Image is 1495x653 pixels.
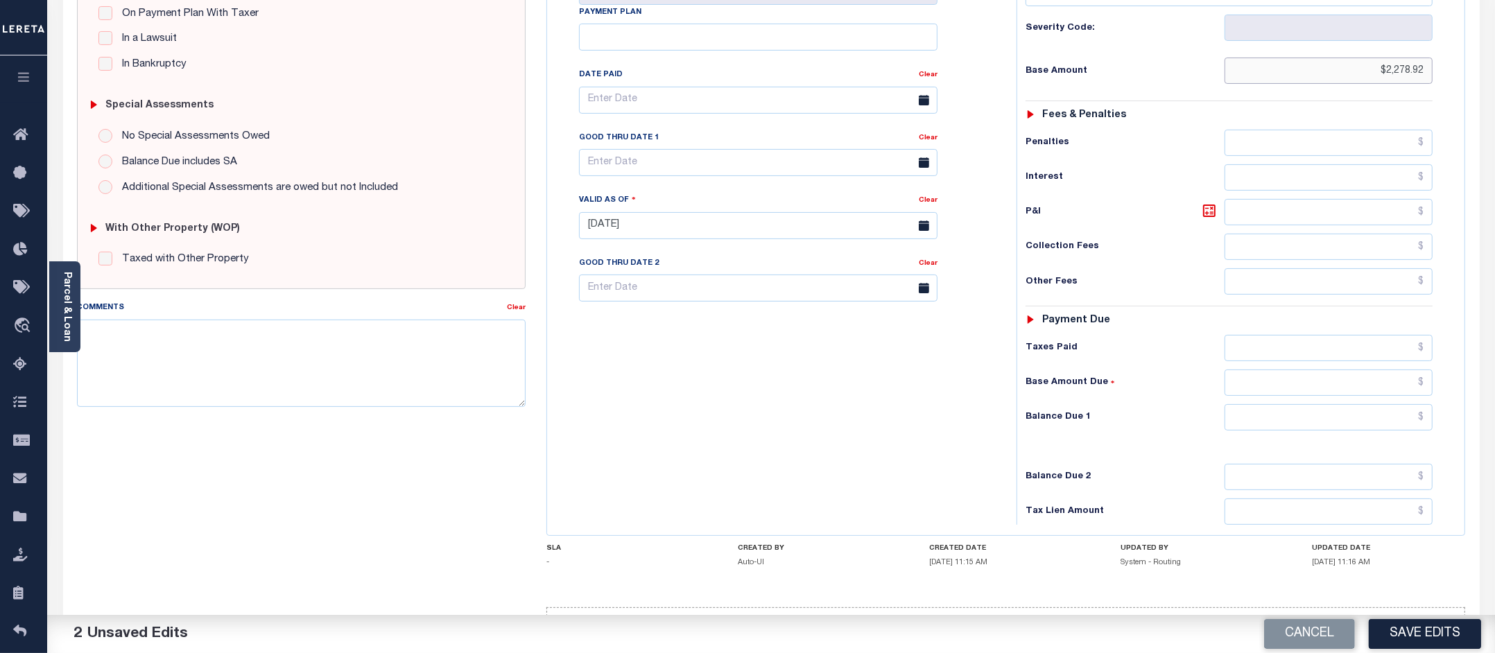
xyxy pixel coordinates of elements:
button: Save Edits [1369,619,1481,649]
h4: CREATED BY [738,544,891,552]
h6: Base Amount Due [1026,377,1225,388]
h6: Interest [1026,172,1225,183]
h6: Penalties [1026,137,1225,148]
label: Payment Plan [579,7,641,19]
a: Clear [919,134,937,141]
input: $ [1225,369,1433,396]
input: $ [1225,130,1433,156]
label: Date Paid [579,69,623,81]
h6: Balance Due 1 [1026,412,1225,423]
h4: UPDATED BY [1121,544,1274,552]
a: Clear [919,197,937,204]
input: $ [1225,164,1433,191]
span: - [546,559,549,566]
input: $ [1225,58,1433,84]
h6: Taxes Paid [1026,342,1225,354]
h5: [DATE] 11:15 AM [929,558,1082,567]
h5: [DATE] 11:16 AM [1313,558,1466,567]
input: $ [1225,234,1433,260]
h6: Balance Due 2 [1026,471,1225,482]
input: $ [1225,268,1433,295]
input: Enter Date [579,275,937,302]
a: Clear [919,260,937,267]
h6: P&I [1026,202,1225,222]
input: $ [1225,498,1433,525]
h6: Collection Fees [1026,241,1225,252]
h6: Payment due [1042,315,1110,326]
h6: Special Assessments [105,100,214,112]
h6: with Other Property (WOP) [105,223,240,235]
input: Enter Date [579,212,937,239]
a: Parcel & Loan [62,272,71,342]
input: $ [1225,335,1433,361]
h6: Severity Code: [1026,23,1225,34]
label: No Special Assessments Owed [115,129,270,145]
h6: Other Fees [1026,277,1225,288]
h5: System - Routing [1121,558,1274,567]
label: Comments [77,302,125,314]
label: Taxed with Other Property [115,252,249,268]
input: Enter Date [579,87,937,114]
i: travel_explore [13,317,35,336]
input: $ [1225,464,1433,490]
h6: Base Amount [1026,66,1225,77]
label: Good Thru Date 1 [579,132,659,144]
a: Clear [507,304,526,311]
input: $ [1225,199,1433,225]
span: 2 [74,627,82,641]
a: Clear [919,71,937,78]
input: Enter Date [579,149,937,176]
h5: Auto-UI [738,558,891,567]
h6: Fees & Penalties [1042,110,1126,121]
label: On Payment Plan With Taxer [115,6,259,22]
input: $ [1225,404,1433,430]
h4: CREATED DATE [929,544,1082,552]
h4: UPDATED DATE [1313,544,1466,552]
label: In Bankruptcy [115,57,187,73]
h6: Tax Lien Amount [1026,506,1225,517]
label: Additional Special Assessments are owed but not Included [115,180,398,196]
h4: SLA [546,544,700,552]
label: Valid as Of [579,193,636,207]
span: Unsaved Edits [87,627,188,641]
button: Cancel [1264,619,1355,649]
label: In a Lawsuit [115,31,177,47]
label: Balance Due includes SA [115,155,237,171]
label: Good Thru Date 2 [579,258,659,270]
